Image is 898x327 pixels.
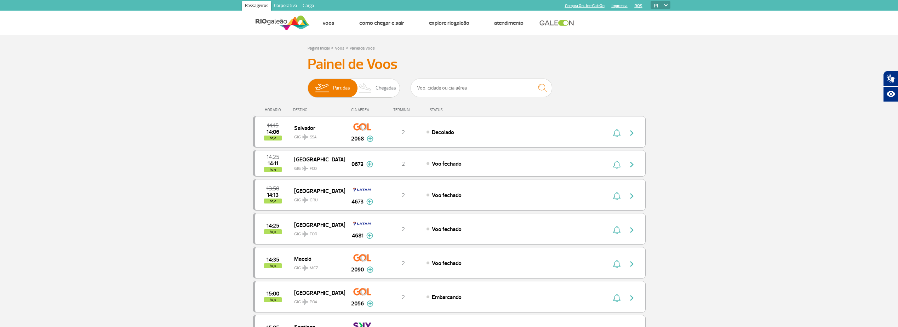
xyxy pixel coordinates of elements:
[613,192,620,200] img: sino-painel-voo.svg
[628,160,636,169] img: seta-direita-painel-voo.svg
[294,162,339,172] span: GIG
[302,231,308,237] img: destiny_airplane.svg
[310,299,318,305] span: POA
[351,134,364,143] span: 2068
[294,254,339,263] span: Maceió
[294,130,339,140] span: GIG
[613,260,620,268] img: sino-painel-voo.svg
[565,4,605,8] a: Compra On-line GaleOn
[352,231,364,240] span: 4681
[271,1,300,12] a: Corporativo
[311,79,333,97] img: slider-embarque
[367,300,373,307] img: mais-info-painel-voo.svg
[380,108,426,112] div: TERMINAL
[310,134,317,140] span: SSA
[402,160,405,167] span: 2
[255,108,293,112] div: HORÁRIO
[628,226,636,234] img: seta-direita-painel-voo.svg
[302,166,308,171] img: destiny_airplane.svg
[366,161,373,167] img: mais-info-painel-voo.svg
[432,129,454,136] span: Decolado
[267,186,279,191] span: 2025-09-26 13:50:00
[351,265,364,274] span: 2090
[367,136,373,142] img: mais-info-painel-voo.svg
[613,226,620,234] img: sino-painel-voo.svg
[432,192,462,199] span: Voo fechado
[310,166,317,172] span: FCO
[310,265,318,271] span: MCZ
[351,299,364,308] span: 2056
[294,186,339,195] span: [GEOGRAPHIC_DATA]
[294,193,339,203] span: GIG
[350,46,375,51] a: Painel de Voos
[264,297,282,302] span: hoje
[264,263,282,268] span: hoje
[242,1,271,12] a: Passageiros
[322,19,334,27] a: Voos
[308,56,591,73] h3: Painel de Voos
[331,44,333,52] a: >
[426,108,484,112] div: STATUS
[883,71,898,86] button: Abrir tradutor de língua de sinais.
[494,19,524,27] a: Atendimento
[267,223,279,228] span: 2025-09-26 14:25:00
[294,227,339,237] span: GIG
[351,197,364,206] span: 4673
[628,192,636,200] img: seta-direita-painel-voo.svg
[302,197,308,203] img: destiny_airplane.svg
[613,294,620,302] img: sino-painel-voo.svg
[310,231,317,237] span: FOR
[345,108,380,112] div: CIA AÉREA
[267,257,279,262] span: 2025-09-26 14:35:00
[366,199,373,205] img: mais-info-painel-voo.svg
[294,155,339,164] span: [GEOGRAPHIC_DATA]
[628,129,636,137] img: seta-direita-painel-voo.svg
[402,192,405,199] span: 2
[402,260,405,267] span: 2
[402,226,405,233] span: 2
[346,44,348,52] a: >
[612,4,628,8] a: Imprensa
[335,46,344,51] a: Voos
[359,19,404,27] a: Como chegar e sair
[432,260,462,267] span: Voo fechado
[267,193,279,197] span: 2025-09-26 14:13:29
[376,79,396,97] span: Chegadas
[294,295,339,305] span: GIG
[302,265,308,271] img: destiny_airplane.svg
[267,123,279,128] span: 2025-09-26 14:15:00
[411,79,552,97] input: Voo, cidade ou cia aérea
[294,220,339,229] span: [GEOGRAPHIC_DATA]
[432,160,462,167] span: Voo fechado
[267,291,279,296] span: 2025-09-26 15:00:00
[294,261,339,271] span: GIG
[351,160,364,168] span: 0673
[302,134,308,140] img: destiny_airplane.svg
[355,79,376,97] img: slider-desembarque
[264,229,282,234] span: hoje
[302,299,308,305] img: destiny_airplane.svg
[268,161,278,166] span: 2025-09-26 14:11:43
[294,123,339,132] span: Salvador
[432,294,462,301] span: Embarcando
[264,167,282,172] span: hoje
[333,79,350,97] span: Partidas
[308,46,330,51] a: Página Inicial
[267,155,279,160] span: 2025-09-26 14:25:00
[432,226,462,233] span: Voo fechado
[613,129,620,137] img: sino-painel-voo.svg
[402,294,405,301] span: 2
[628,260,636,268] img: seta-direita-painel-voo.svg
[635,4,642,8] a: RQS
[366,233,373,239] img: mais-info-painel-voo.svg
[883,71,898,102] div: Plugin de acessibilidade da Hand Talk.
[367,266,373,273] img: mais-info-painel-voo.svg
[883,86,898,102] button: Abrir recursos assistivos.
[613,160,620,169] img: sino-painel-voo.svg
[293,108,345,112] div: DESTINO
[267,130,279,134] span: 2025-09-26 14:06:00
[264,136,282,140] span: hoje
[264,199,282,203] span: hoje
[429,19,469,27] a: Explore RIOgaleão
[310,197,318,203] span: GRU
